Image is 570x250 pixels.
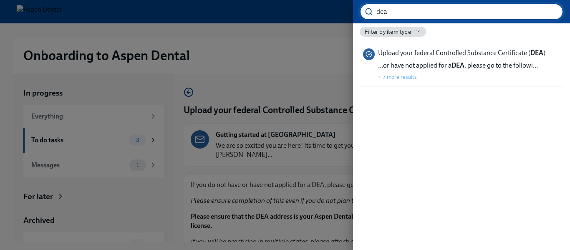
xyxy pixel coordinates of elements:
span: Upload your federal Controlled Substance Certificate ( ) [378,48,545,58]
span: …or have not applied for a , please go to the followi… [378,61,538,70]
strong: DEA [451,61,464,69]
span: Filter by item type [365,28,411,36]
button: + 7 more results [378,73,417,80]
button: Filter by item type [360,27,426,37]
strong: DEA [530,49,543,57]
div: Upload your federal Controlled Substance Certificate (DEA)…or have not applied for aDEA, please g... [360,43,563,86]
div: Task [363,48,375,60]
